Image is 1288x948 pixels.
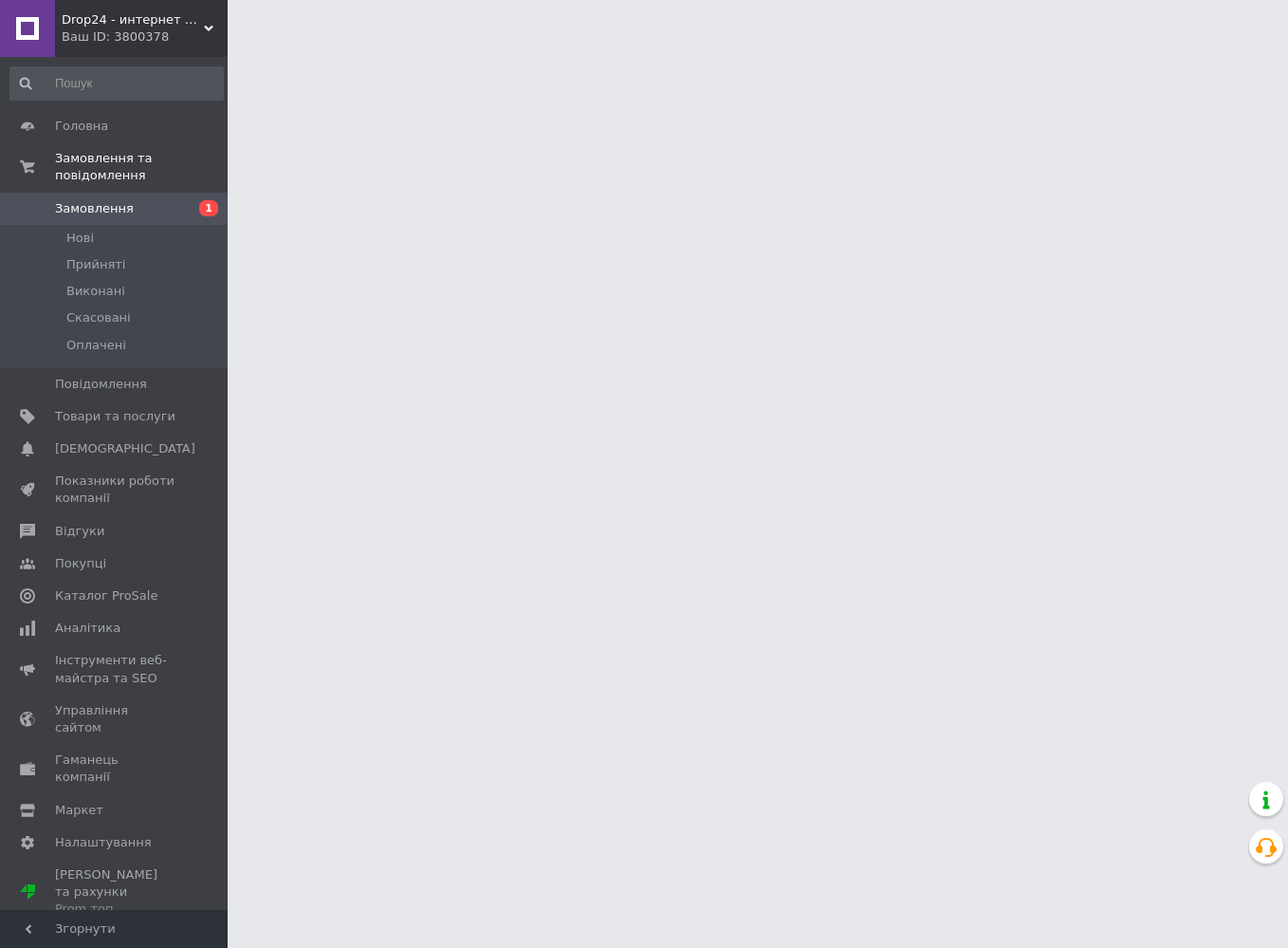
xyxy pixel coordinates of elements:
[55,620,120,637] span: Аналітика
[55,834,152,851] span: Налаштування
[55,118,108,135] span: Головна
[55,901,175,918] div: Prom топ
[55,587,157,604] span: Каталог ProSale
[62,28,228,46] div: Ваш ID: 3800378
[66,230,94,247] span: Нові
[66,337,126,354] span: Оплачені
[55,440,195,457] span: [DEMOGRAPHIC_DATA]
[55,802,103,819] span: Маркет
[9,66,224,101] input: Пошук
[55,473,175,507] span: Показники роботи компанії
[66,283,125,300] span: Виконані
[55,200,134,217] span: Замовлення
[55,866,175,919] span: [PERSON_NAME] та рахунки
[55,752,175,786] span: Гаманець компанії
[55,555,106,572] span: Покупці
[55,523,104,540] span: Відгуки
[55,376,147,393] span: Повідомлення
[55,702,175,736] span: Управління сайтом
[62,11,204,28] span: Drop24 - интернет магазин обуви
[55,408,175,425] span: Товари та послуги
[66,256,125,273] span: Прийняті
[199,200,218,216] span: 1
[66,309,131,326] span: Скасовані
[55,652,175,686] span: Інструменти веб-майстра та SEO
[55,150,228,184] span: Замовлення та повідомлення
